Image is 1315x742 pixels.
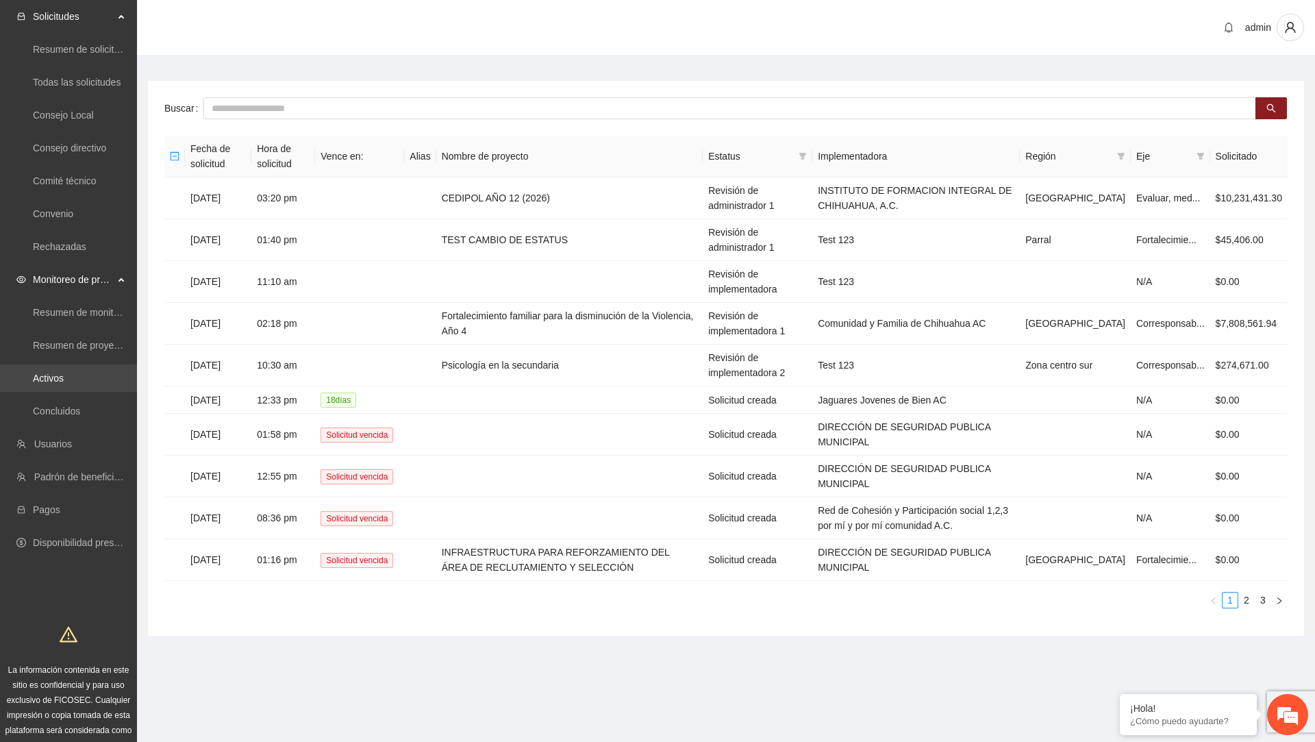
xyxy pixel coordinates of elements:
span: Solicitud vencida [321,428,393,443]
td: [GEOGRAPHIC_DATA] [1020,539,1131,581]
td: N/A [1131,414,1210,456]
td: Zona centro sur [1020,345,1131,386]
span: filter [1114,146,1128,166]
td: $0.00 [1210,497,1288,539]
td: Solicitud creada [703,386,812,414]
textarea: Escriba su mensaje y pulse “Intro” [7,374,261,422]
td: Solicitud creada [703,414,812,456]
span: Monitoreo de proyectos [33,266,114,293]
span: Solicitudes [33,3,114,30]
a: Resumen de proyectos aprobados [33,340,179,351]
a: Todas las solicitudes [33,77,121,88]
td: N/A [1131,497,1210,539]
td: N/A [1131,386,1210,414]
button: search [1255,97,1287,119]
th: Vence en: [315,136,404,177]
td: $7,808,561.94 [1210,303,1288,345]
td: [DATE] [185,386,251,414]
td: 01:40 pm [251,219,315,261]
span: minus-square [170,151,179,161]
span: Corresponsab... [1136,360,1205,371]
a: Pagos [33,504,60,515]
a: Activos [33,373,64,384]
a: Usuarios [34,438,72,449]
span: Solicitud vencida [321,553,393,568]
td: Revisión de implementadora 1 [703,303,812,345]
td: [GEOGRAPHIC_DATA] [1020,303,1131,345]
span: filter [1197,152,1205,160]
td: $0.00 [1210,261,1288,303]
li: 3 [1255,592,1271,608]
div: Chatee con nosotros ahora [71,70,230,88]
td: Solicitud creada [703,539,812,581]
td: [DATE] [185,539,251,581]
a: 2 [1239,593,1254,608]
td: INFRAESTRUCTURA PARA REFORZAMIENTO DEL ÁREA DE RECLUTAMIENTO Y SELECCIÓN [436,539,703,581]
td: Test 123 [812,219,1020,261]
td: Test 123 [812,261,1020,303]
span: filter [1117,152,1125,160]
span: Fortalecimie... [1136,234,1197,245]
td: Jaguares Jovenes de Bien AC [812,386,1020,414]
li: 1 [1222,592,1238,608]
td: [DATE] [185,177,251,219]
a: Rechazadas [33,241,86,252]
td: 12:33 pm [251,386,315,414]
span: filter [796,146,810,166]
span: eye [16,275,26,284]
td: Comunidad y Familia de Chihuahua AC [812,303,1020,345]
p: ¿Cómo puedo ayudarte? [1130,716,1247,726]
td: 10:30 am [251,345,315,386]
span: search [1266,103,1276,114]
label: Buscar [164,97,203,119]
td: Revisión de administrador 1 [703,219,812,261]
li: Previous Page [1205,592,1222,608]
span: filter [799,152,807,160]
div: ¡Hola! [1130,703,1247,714]
span: user [1277,21,1303,34]
li: Next Page [1271,592,1288,608]
td: [DATE] [185,456,251,497]
td: DIRECCIÓN DE SEGURIDAD PUBLICA MUNICIPAL [812,539,1020,581]
td: CEDIPOL AÑO 12 (2026) [436,177,703,219]
td: 11:10 am [251,261,315,303]
a: Resumen de monitoreo [33,307,133,318]
td: DIRECCIÓN DE SEGURIDAD PUBLICA MUNICIPAL [812,414,1020,456]
td: [DATE] [185,303,251,345]
span: inbox [16,12,26,21]
a: 1 [1223,593,1238,608]
span: admin [1245,22,1271,33]
a: Consejo Local [33,110,94,121]
td: Fortalecimiento familiar para la disminución de la Violencia, Año 4 [436,303,703,345]
button: right [1271,592,1288,608]
td: $0.00 [1210,456,1288,497]
td: 03:20 pm [251,177,315,219]
a: Convenio [33,208,73,219]
a: 3 [1255,593,1270,608]
span: warning [60,626,77,643]
a: Comité técnico [33,175,97,186]
span: Eje [1136,149,1191,164]
td: Solicitud creada [703,497,812,539]
div: Minimizar ventana de chat en vivo [225,7,258,40]
td: TEST CAMBIO DE ESTATUS [436,219,703,261]
li: 2 [1238,592,1255,608]
span: Fortalecimie... [1136,554,1197,565]
td: 01:16 pm [251,539,315,581]
th: Hora de solicitud [251,136,315,177]
td: 08:36 pm [251,497,315,539]
td: N/A [1131,456,1210,497]
td: Red de Cohesión y Participación social 1,2,3 por mí y por mí comunidad A.C. [812,497,1020,539]
th: Solicitado [1210,136,1288,177]
td: Psicología en la secundaria [436,345,703,386]
td: $10,231,431.30 [1210,177,1288,219]
span: Solicitud vencida [321,511,393,526]
span: 18 día s [321,393,356,408]
span: filter [1194,146,1207,166]
td: $274,671.00 [1210,345,1288,386]
td: DIRECCIÓN DE SEGURIDAD PUBLICA MUNICIPAL [812,456,1020,497]
td: 12:55 pm [251,456,315,497]
button: left [1205,592,1222,608]
td: Test 123 [812,345,1020,386]
td: [DATE] [185,497,251,539]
